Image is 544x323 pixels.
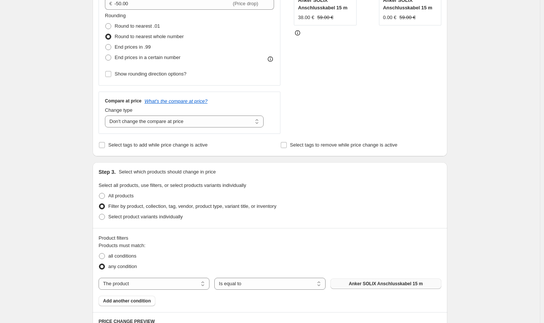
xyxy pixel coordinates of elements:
[108,214,183,219] span: Select product variants individually
[99,182,246,188] span: Select all products, use filters, or select products variants individually
[105,13,126,18] span: Rounding
[99,243,146,248] span: Products must match:
[349,281,423,287] span: Anker SOLIX Anschlusskabel 15 m
[108,142,208,148] span: Select tags to add while price change is active
[290,142,398,148] span: Select tags to remove while price change is active
[400,14,416,21] strike: 59.00 €
[103,298,151,304] span: Add another condition
[108,203,276,209] span: Filter by product, collection, tag, vendor, product type, variant title, or inventory
[108,193,134,199] span: All products
[317,14,333,21] strike: 59.00 €
[115,23,160,29] span: Round to nearest .01
[99,168,116,176] h2: Step 3.
[144,98,208,104] button: What's the compare at price?
[330,279,441,289] button: Anker SOLIX Anschlusskabel 15 m
[105,98,142,104] h3: Compare at price
[383,14,397,21] div: 0.00 €
[115,44,151,50] span: End prices in .99
[115,34,184,39] span: Round to nearest whole number
[298,14,314,21] div: 38.00 €
[105,107,133,113] span: Change type
[108,264,137,269] span: any condition
[108,253,136,259] span: all conditions
[233,1,258,6] span: (Price drop)
[99,234,441,242] div: Product filters
[99,296,155,306] button: Add another condition
[109,1,112,6] span: €
[115,71,186,77] span: Show rounding direction options?
[115,55,180,60] span: End prices in a certain number
[119,168,216,176] p: Select which products should change in price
